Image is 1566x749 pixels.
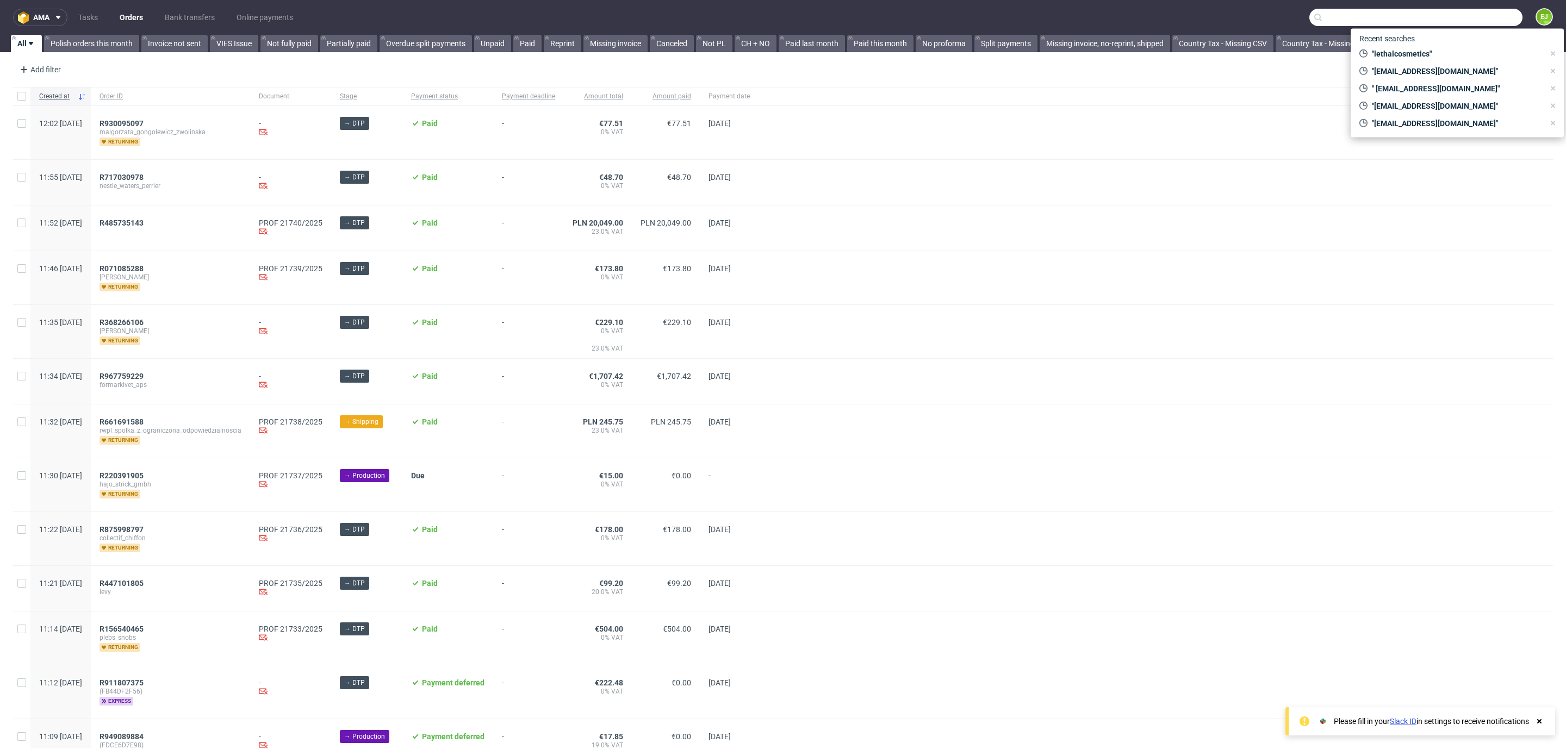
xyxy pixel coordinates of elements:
span: Paid [422,173,438,182]
span: €1,707.42 [589,372,623,380]
span: €222.48 [595,678,623,687]
span: Paid [422,264,438,273]
span: R717030978 [100,173,144,182]
a: Reprint [544,35,581,52]
span: "[EMAIL_ADDRESS][DOMAIN_NAME]" [1368,101,1544,111]
span: Payment deferred [422,678,484,687]
div: Please fill in your in settings to receive notifications [1334,716,1529,727]
span: 0% VAT [573,327,623,344]
div: - [259,119,322,138]
a: Partially paid [320,35,377,52]
a: R967759229 [100,372,146,380]
span: €1,707.42 [657,372,691,380]
span: €48.70 [599,173,623,182]
span: 11:52 [DATE] [39,219,82,227]
span: → Production [344,732,385,741]
span: - [709,471,750,498]
a: Tasks [72,9,104,26]
a: PROF 21739/2025 [259,264,322,273]
a: CH + NO [735,35,776,52]
span: 23.0% VAT [573,344,623,361]
span: €0.00 [672,732,691,741]
span: R949089884 [100,732,144,741]
a: All [11,35,42,52]
a: Polish orders this month [44,35,139,52]
a: R661691588 [100,417,146,426]
span: [DATE] [709,732,731,741]
span: 11:46 [DATE] [39,264,82,273]
span: hajo_strick_gmbh [100,480,241,489]
div: - [259,318,322,337]
span: 20.0% VAT [573,588,623,596]
a: PROF 21733/2025 [259,625,322,633]
span: R071085288 [100,264,144,273]
a: PROF 21738/2025 [259,417,322,426]
span: €178.00 [595,525,623,534]
a: Not PL [696,35,732,52]
span: R967759229 [100,372,144,380]
span: Paid [422,625,438,633]
a: Invoice not sent [141,35,208,52]
div: - [259,678,322,697]
span: - [502,625,555,652]
figcaption: EJ [1537,9,1552,24]
span: €504.00 [663,625,691,633]
span: 11:12 [DATE] [39,678,82,687]
span: → DTP [344,172,365,182]
span: returning [100,283,140,291]
a: PROF 21740/2025 [259,219,322,227]
span: €77.51 [667,119,691,128]
span: - [502,219,555,238]
span: - [502,318,555,345]
a: R911807375 [100,678,146,687]
span: €504.00 [595,625,623,633]
img: logo [18,11,33,24]
span: R368266106 [100,318,144,327]
span: Paid [422,417,438,426]
span: - [502,579,555,598]
span: 11:30 [DATE] [39,471,82,480]
a: R485735143 [100,219,146,227]
a: PROF 21737/2025 [259,471,322,480]
span: PLN 20,049.00 [573,219,623,227]
span: R220391905 [100,471,144,480]
span: → DTP [344,264,365,273]
span: ama [33,14,49,21]
span: Due [411,471,425,480]
a: Paid [513,35,542,52]
span: [PERSON_NAME] [100,273,241,282]
a: PROF 21735/2025 [259,579,322,588]
span: [DATE] [709,525,731,534]
span: €77.51 [599,119,623,128]
a: Orders [113,9,150,26]
span: €15.00 [599,471,623,480]
span: [DATE] [709,119,731,128]
a: Not fully paid [260,35,318,52]
span: [DATE] [709,579,731,588]
span: Payment status [411,92,484,101]
span: - [502,119,555,146]
a: Overdue split payments [380,35,472,52]
span: 23.0% VAT [573,426,623,435]
span: €17.85 [599,732,623,741]
img: Slack [1318,716,1328,727]
span: 11:14 [DATE] [39,625,82,633]
span: €173.80 [595,264,623,273]
span: [DATE] [709,678,731,687]
span: Payment date [709,92,750,101]
span: R661691588 [100,417,144,426]
span: 0% VAT [573,534,623,542]
span: levy [100,588,241,596]
span: 0% VAT [573,273,623,282]
span: - [502,417,555,445]
a: R949089884 [100,732,146,741]
span: 0% VAT [573,687,623,696]
span: €48.70 [667,173,691,182]
span: R875998797 [100,525,144,534]
span: R485735143 [100,219,144,227]
a: Country Tax - Missing PDF - Invoice not sent [1276,35,1435,52]
span: Payment deadline [502,92,555,101]
a: R156540465 [100,625,146,633]
span: express [100,697,133,706]
div: - [259,173,322,192]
